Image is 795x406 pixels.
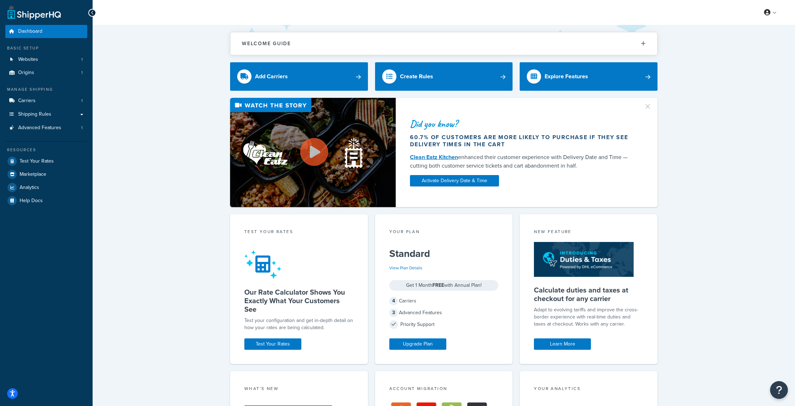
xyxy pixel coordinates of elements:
div: Priority Support [389,320,499,329]
li: Carriers [5,94,87,107]
a: Help Docs [5,194,87,207]
div: Account Migration [389,385,499,394]
a: Websites1 [5,53,87,66]
div: Manage Shipping [5,86,87,93]
a: View Plan Details [389,265,422,271]
span: 1 [81,98,83,104]
div: Your Analytics [534,385,643,394]
h2: Welcome Guide [242,41,291,46]
div: Did you know? [410,119,635,129]
div: Advanced Features [389,308,499,318]
div: Add Carriers [255,72,288,81]
div: Test your configuration and get in-depth detail on how your rates are being calculated. [244,317,354,331]
span: 1 [81,70,83,76]
span: Shipping Rules [18,111,51,117]
a: Learn More [534,338,591,350]
span: 4 [389,297,398,305]
span: Websites [18,57,38,63]
a: Analytics [5,181,87,194]
img: Video thumbnail [230,98,396,207]
div: enhanced their customer experience with Delivery Date and Time — cutting both customer service ti... [410,153,635,170]
span: 1 [81,57,83,63]
div: Basic Setup [5,45,87,51]
a: Carriers1 [5,94,87,107]
a: Explore Features [520,62,658,91]
span: Carriers [18,98,36,104]
a: Clean Eatz Kitchen [410,153,458,161]
div: Resources [5,147,87,153]
a: Upgrade Plan [389,338,446,350]
a: Advanced Features1 [5,121,87,135]
button: Welcome Guide [230,32,657,55]
div: Your Plan [389,228,499,237]
button: Open Resource Center [770,381,788,399]
span: Marketplace [20,172,46,178]
a: Test Your Rates [5,155,87,168]
a: Add Carriers [230,62,368,91]
div: Create Rules [400,72,433,81]
a: Origins1 [5,66,87,79]
li: Origins [5,66,87,79]
a: Marketplace [5,168,87,181]
span: Dashboard [18,28,42,35]
li: Websites [5,53,87,66]
a: Test Your Rates [244,338,301,350]
div: 60.7% of customers are more likely to purchase if they see delivery times in the cart [410,134,635,148]
li: Advanced Features [5,121,87,135]
a: Dashboard [5,25,87,38]
span: 1 [81,125,83,131]
h5: Calculate duties and taxes at checkout for any carrier [534,286,643,303]
h5: Standard [389,248,499,259]
div: Get 1 Month with Annual Plan! [389,280,499,291]
a: Create Rules [375,62,513,91]
a: Activate Delivery Date & Time [410,175,499,186]
div: What's New [244,385,354,394]
div: Explore Features [545,72,588,81]
a: Shipping Rules [5,108,87,121]
p: Adapt to evolving tariffs and improve the cross-border experience with real-time duties and taxes... [534,306,643,328]
div: New Feature [534,228,643,237]
span: Help Docs [20,198,43,204]
h5: Our Rate Calculator Shows You Exactly What Your Customers See [244,288,354,313]
strong: FREE [432,281,444,289]
span: Analytics [20,185,39,191]
span: Advanced Features [18,125,61,131]
span: Test Your Rates [20,158,54,164]
div: Carriers [389,296,499,306]
div: Test your rates [244,228,354,237]
span: Origins [18,70,34,76]
span: 3 [389,309,398,317]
